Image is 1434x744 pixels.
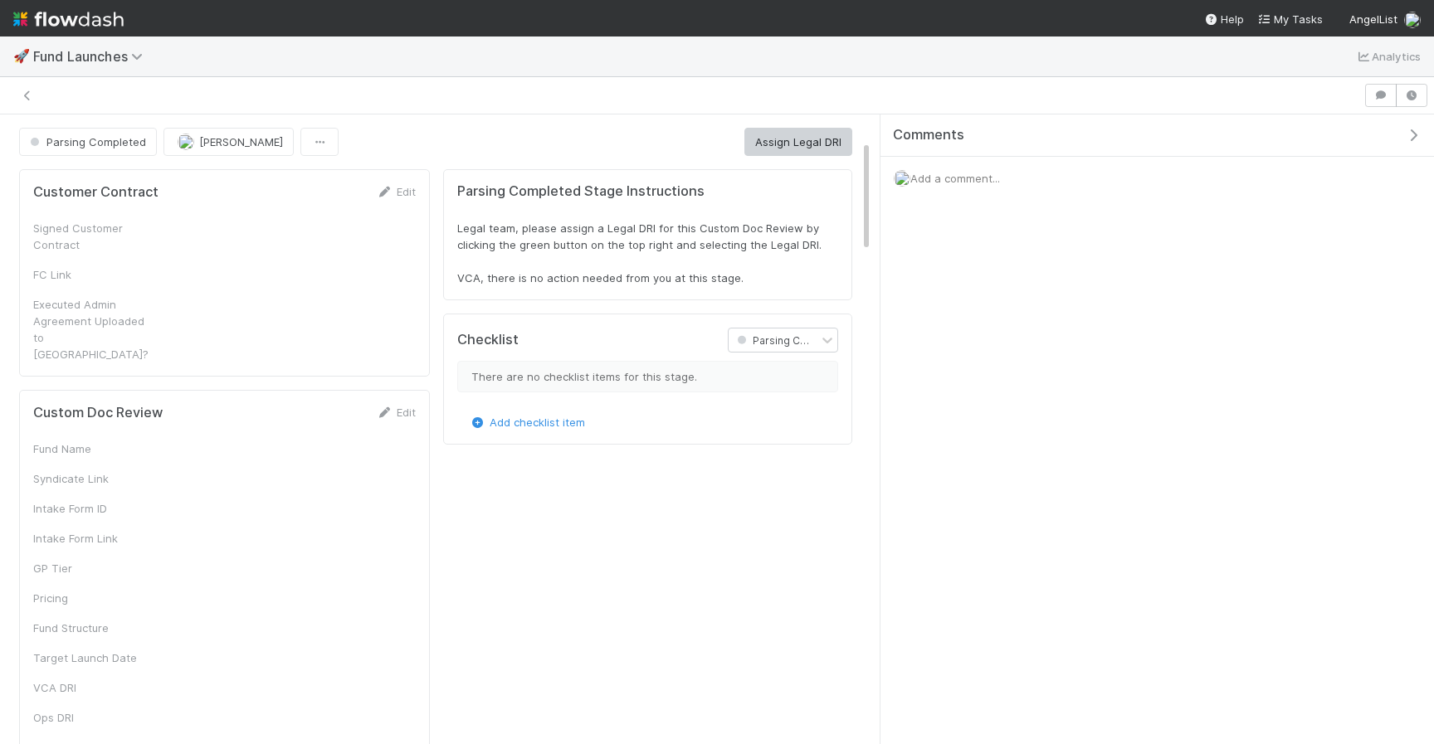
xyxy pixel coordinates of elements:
img: avatar_ac990a78-52d7-40f8-b1fe-cbbd1cda261e.png [178,134,194,150]
a: Edit [377,185,416,198]
span: 🚀 [13,49,30,63]
div: Fund Name [33,440,158,457]
img: avatar_ac990a78-52d7-40f8-b1fe-cbbd1cda261e.png [1404,12,1421,28]
div: Executed Admin Agreement Uploaded to [GEOGRAPHIC_DATA]? [33,296,158,362]
span: [PERSON_NAME] [199,135,283,148]
div: VCA DRI [33,679,158,696]
div: Intake Form ID [33,500,158,517]
span: Comments [893,127,964,143]
a: My Tasks [1257,11,1323,27]
span: Parsing Completed [734,334,848,347]
img: logo-inverted-e16ddd16eac7371096b0.svg [13,5,124,33]
div: There are no checklist items for this stage. [457,361,838,392]
div: Help [1204,11,1244,27]
button: [PERSON_NAME] [163,128,294,156]
div: Signed Customer Contract [33,220,158,253]
div: Fund Structure [33,620,158,636]
div: Ops DRI [33,709,158,726]
h5: Parsing Completed Stage Instructions [457,183,838,200]
span: Add a comment... [910,172,1000,185]
span: My Tasks [1257,12,1323,26]
span: Fund Launches [33,48,151,65]
div: Syndicate Link [33,470,158,487]
a: Analytics [1355,46,1421,66]
div: GP Tier [33,560,158,576]
a: Edit [377,406,416,419]
div: FC Link [33,266,158,283]
h5: Custom Doc Review [33,405,163,421]
span: Parsing Completed [27,135,146,148]
h5: Checklist [457,332,519,348]
div: Pricing [33,590,158,606]
span: Legal team, please assign a Legal DRI for this Custom Doc Review by clicking the green button on ... [457,221,825,284]
button: Assign Legal DRI [744,128,852,156]
h5: Customer Contract [33,184,159,201]
button: Parsing Completed [19,128,157,156]
img: avatar_ac990a78-52d7-40f8-b1fe-cbbd1cda261e.png [894,170,910,187]
span: AngelList [1349,12,1397,26]
a: Add checklist item [470,416,585,429]
div: Target Launch Date [33,649,158,666]
div: Intake Form Link [33,530,158,547]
